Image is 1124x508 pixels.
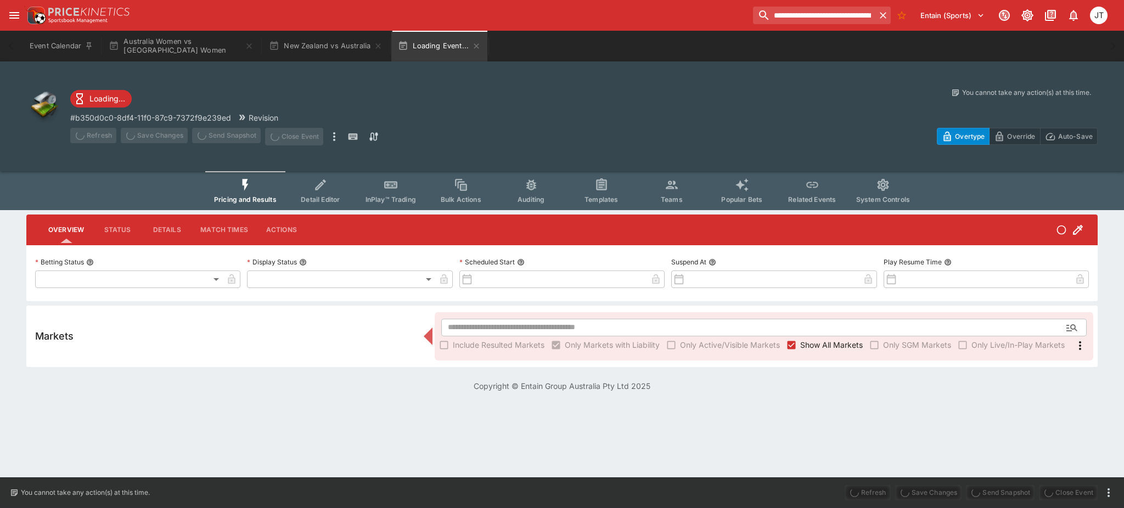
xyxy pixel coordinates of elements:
[1087,3,1111,27] button: Joshua Thomson
[26,88,61,123] img: other.png
[247,257,297,267] p: Display Status
[249,112,278,123] p: Revision
[671,257,706,267] p: Suspend At
[86,258,94,266] button: Betting Status
[1007,131,1035,142] p: Override
[893,7,911,24] button: No Bookmarks
[391,31,487,61] button: Loading Event...
[1074,339,1087,352] svg: More
[214,195,277,204] span: Pricing and Results
[142,217,192,243] button: Details
[93,217,142,243] button: Status
[328,128,341,145] button: more
[788,195,836,204] span: Related Events
[753,7,875,24] input: search
[962,88,1091,98] p: You cannot take any action(s) at this time.
[937,128,1098,145] div: Start From
[205,171,919,210] div: Event type filters
[1062,318,1082,337] button: Open
[40,217,93,243] button: Overview
[1058,131,1093,142] p: Auto-Save
[884,257,942,267] p: Play Resume Time
[661,195,683,204] span: Teams
[262,31,389,61] button: New Zealand vs Australia
[23,31,100,61] button: Event Calendar
[257,217,306,243] button: Actions
[459,257,515,267] p: Scheduled Start
[301,195,340,204] span: Detail Editor
[585,195,618,204] span: Templates
[1018,5,1037,25] button: Toggle light/dark mode
[192,217,257,243] button: Match Times
[453,339,544,351] span: Include Resulted Markets
[35,330,74,342] h5: Markets
[35,257,84,267] p: Betting Status
[1041,5,1060,25] button: Documentation
[989,128,1040,145] button: Override
[1064,5,1083,25] button: Notifications
[21,488,150,498] p: You cannot take any action(s) at this time.
[680,339,780,351] span: Only Active/Visible Markets
[441,195,481,204] span: Bulk Actions
[102,31,260,61] button: Australia Women vs [GEOGRAPHIC_DATA] Women
[856,195,910,204] span: System Controls
[89,93,125,104] p: Loading...
[955,131,985,142] p: Overtype
[70,112,231,123] p: Copy To Clipboard
[937,128,990,145] button: Overtype
[721,195,762,204] span: Popular Bets
[517,258,525,266] button: Scheduled Start
[914,7,991,24] button: Select Tenant
[518,195,544,204] span: Auditing
[1040,128,1098,145] button: Auto-Save
[971,339,1065,351] span: Only Live/In-Play Markets
[24,4,46,26] img: PriceKinetics Logo
[800,339,863,351] span: Show All Markets
[366,195,416,204] span: InPlay™ Trading
[1090,7,1108,24] div: Joshua Thomson
[994,5,1014,25] button: Connected to PK
[709,258,716,266] button: Suspend At
[1102,486,1115,499] button: more
[883,339,951,351] span: Only SGM Markets
[565,339,660,351] span: Only Markets with Liability
[4,5,24,25] button: open drawer
[299,258,307,266] button: Display Status
[48,8,130,16] img: PriceKinetics
[944,258,952,266] button: Play Resume Time
[48,18,108,23] img: Sportsbook Management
